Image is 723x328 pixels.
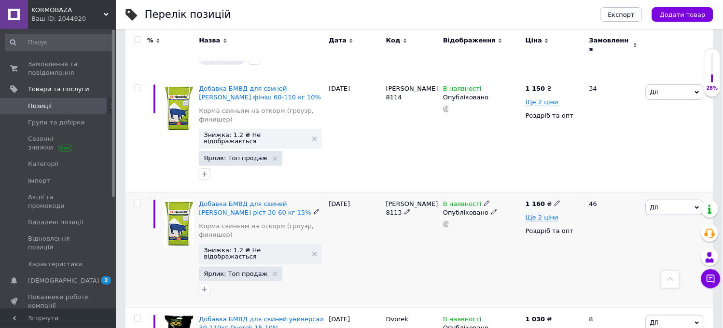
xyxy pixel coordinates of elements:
button: Експорт [600,7,643,22]
img: Добавка БМВД для свиней Hendrix фініш 60-110 кг 10% [164,84,194,132]
span: Сезонні знижки [28,135,89,152]
button: Додати товар [652,7,713,22]
span: Додати товар [660,11,706,18]
span: Знижка: 1.2 ₴ Не відображається [204,247,307,260]
span: Дата [329,36,347,45]
a: Корма свиньям на откорм (гроуэр, финишер) [199,107,324,124]
span: Знижка: 1.2 ₴ Не відображається [204,132,307,144]
span: Дії [650,319,658,326]
div: 28% [705,85,720,92]
span: Ще 2 ціни [526,214,558,221]
span: В наявності [443,200,482,210]
span: [DEMOGRAPHIC_DATA] [28,276,99,285]
span: Позиції [28,102,52,110]
span: Групи та добірки [28,118,85,127]
span: Дії [650,204,658,211]
div: ₴ [526,200,561,208]
b: 1 160 [526,200,545,207]
b: 1 030 [526,315,545,323]
span: 2 [101,276,111,285]
span: Імпорт [28,177,50,185]
span: Видалені позиції [28,218,83,227]
div: [DATE] [327,77,384,192]
span: Ще 2 ціни [526,98,558,106]
span: Дії [650,88,658,96]
div: 46 [584,192,643,307]
div: Роздріб та опт [526,227,581,235]
span: Код [386,36,401,45]
span: Замовлення та повідомлення [28,60,89,77]
a: Добавка БМВД для свиней [PERSON_NAME] фініш 60-110 кг 10% [199,85,321,101]
div: ₴ [526,84,552,93]
span: % [147,36,153,45]
a: Корма свиньям на откорм (гроуэр, финишер) [199,222,324,239]
div: Роздріб та опт [526,111,581,120]
span: Показники роботи компанії [28,293,89,310]
div: 34 [584,77,643,192]
span: KORMOBAZA [31,6,104,14]
span: Ціна [526,36,542,45]
span: Товари та послуги [28,85,89,94]
span: Замовлення [589,36,631,54]
input: Пошук [5,34,114,51]
span: Категорії [28,160,58,168]
span: Dvorek [386,315,408,323]
span: Відновлення позицій [28,234,89,252]
span: Ярлик: Топ продаж [204,271,267,277]
span: Акції та промокоди [28,193,89,210]
span: Назва [199,36,220,45]
div: ₴ [526,315,552,324]
div: [DATE] [327,192,384,307]
div: Опубліковано [443,93,521,102]
span: [PERSON_NAME] 8114 [386,85,438,101]
span: Відображення [443,36,496,45]
button: Чат з покупцем [701,269,721,288]
span: [PERSON_NAME] 8113 [386,200,438,216]
img: Добавка БМВД для свиней Hendrix ріст 30-60 кг 15% [164,200,194,247]
b: 1 150 [526,85,545,92]
span: В наявності [443,85,482,95]
div: Ваш ID: 2044920 [31,14,116,23]
span: Характеристики [28,260,83,269]
a: Добавка БМВД для свиней [PERSON_NAME] ріст 30-60 кг 15% [199,200,311,216]
div: Перелік позицій [145,10,231,20]
span: Експорт [608,11,635,18]
span: Ярлик: Топ продаж [204,155,267,161]
span: В наявності [443,315,482,326]
div: Опубліковано [443,208,521,217]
